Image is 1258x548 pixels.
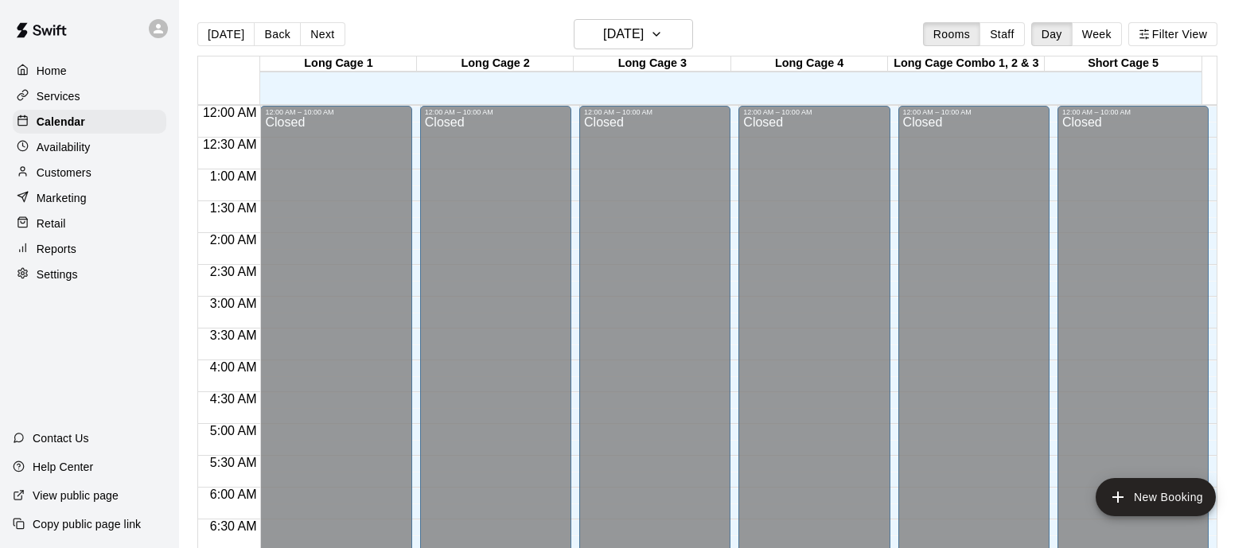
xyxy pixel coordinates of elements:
[13,186,166,210] a: Marketing
[1072,22,1122,46] button: Week
[731,56,888,72] div: Long Cage 4
[206,424,261,437] span: 5:00 AM
[37,165,92,181] p: Customers
[265,108,407,116] div: 12:00 AM – 10:00 AM
[584,108,726,116] div: 12:00 AM – 10:00 AM
[13,110,166,134] a: Calendar
[743,108,885,116] div: 12:00 AM – 10:00 AM
[980,22,1025,46] button: Staff
[923,22,980,46] button: Rooms
[199,138,261,151] span: 12:30 AM
[206,456,261,469] span: 5:30 AM
[37,63,67,79] p: Home
[33,430,89,446] p: Contact Us
[13,212,166,235] a: Retail
[1045,56,1202,72] div: Short Cage 5
[199,106,261,119] span: 12:00 AM
[37,114,85,130] p: Calendar
[13,262,166,286] a: Settings
[37,266,78,282] p: Settings
[37,241,76,257] p: Reports
[37,190,87,206] p: Marketing
[206,328,261,342] span: 3:30 AM
[1096,478,1216,516] button: add
[206,201,261,215] span: 1:30 AM
[574,56,730,72] div: Long Cage 3
[1031,22,1073,46] button: Day
[13,59,166,83] a: Home
[206,169,261,183] span: 1:00 AM
[37,88,80,104] p: Services
[37,139,91,155] p: Availability
[206,360,261,374] span: 4:00 AM
[13,161,166,185] a: Customers
[13,237,166,261] a: Reports
[1128,22,1217,46] button: Filter View
[206,519,261,533] span: 6:30 AM
[37,216,66,231] p: Retail
[417,56,574,72] div: Long Cage 2
[254,22,301,46] button: Back
[603,23,644,45] h6: [DATE]
[903,108,1045,116] div: 12:00 AM – 10:00 AM
[13,84,166,108] a: Services
[33,516,141,532] p: Copy public page link
[13,135,166,159] a: Availability
[425,108,567,116] div: 12:00 AM – 10:00 AM
[33,488,119,503] p: View public page
[197,22,255,46] button: [DATE]
[574,19,693,49] button: [DATE]
[206,488,261,501] span: 6:00 AM
[206,233,261,247] span: 2:00 AM
[33,459,93,475] p: Help Center
[206,392,261,406] span: 4:30 AM
[206,297,261,310] span: 3:00 AM
[300,22,345,46] button: Next
[260,56,417,72] div: Long Cage 1
[206,265,261,278] span: 2:30 AM
[1062,108,1204,116] div: 12:00 AM – 10:00 AM
[888,56,1045,72] div: Long Cage Combo 1, 2 & 3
